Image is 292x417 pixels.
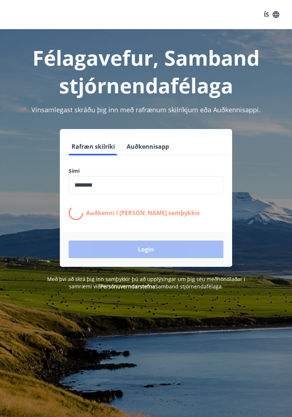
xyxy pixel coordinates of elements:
[69,138,118,155] button: Rafræn skilríki
[100,283,155,290] a: Persónuverndarstefna
[69,167,223,175] label: Sími
[9,44,283,99] h1: Félagavefur, Samband stjórnendafélaga
[260,8,283,21] button: ÍS
[31,105,261,114] span: Vinsamlegast skráðu þig inn með rafrænum skilríkjum eða Auðkennisappi.
[47,276,245,290] span: Með því að skrá þig inn samþykkir þú að upplýsingar um þig séu meðhöndlaðar í samræmi við Samband...
[86,209,200,217] p: Auðkenni í [PERSON_NAME] samþykkis
[124,138,172,155] button: Auðkennisapp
